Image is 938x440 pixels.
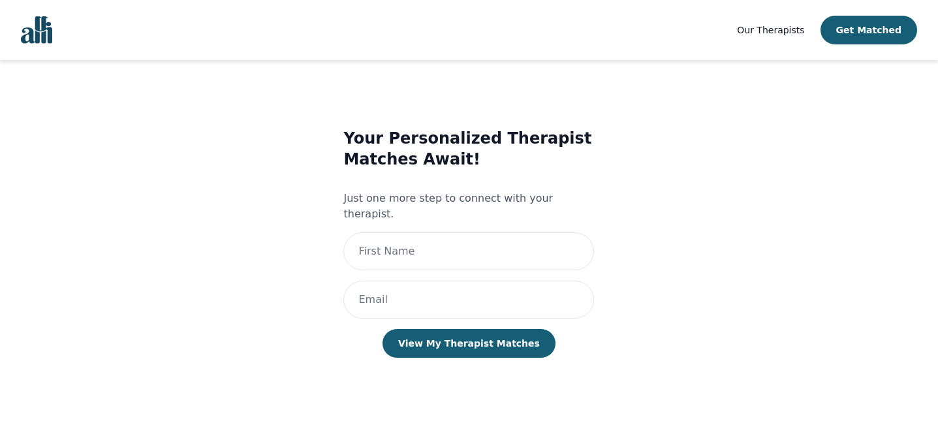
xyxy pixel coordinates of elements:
[383,329,555,358] button: View My Therapist Matches
[343,232,594,270] input: First Name
[737,25,804,35] span: Our Therapists
[737,22,804,38] a: Our Therapists
[821,16,917,44] button: Get Matched
[21,16,52,44] img: alli logo
[343,128,594,170] h3: Your Personalized Therapist Matches Await!
[343,281,594,319] input: Email
[343,191,594,222] p: Just one more step to connect with your therapist.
